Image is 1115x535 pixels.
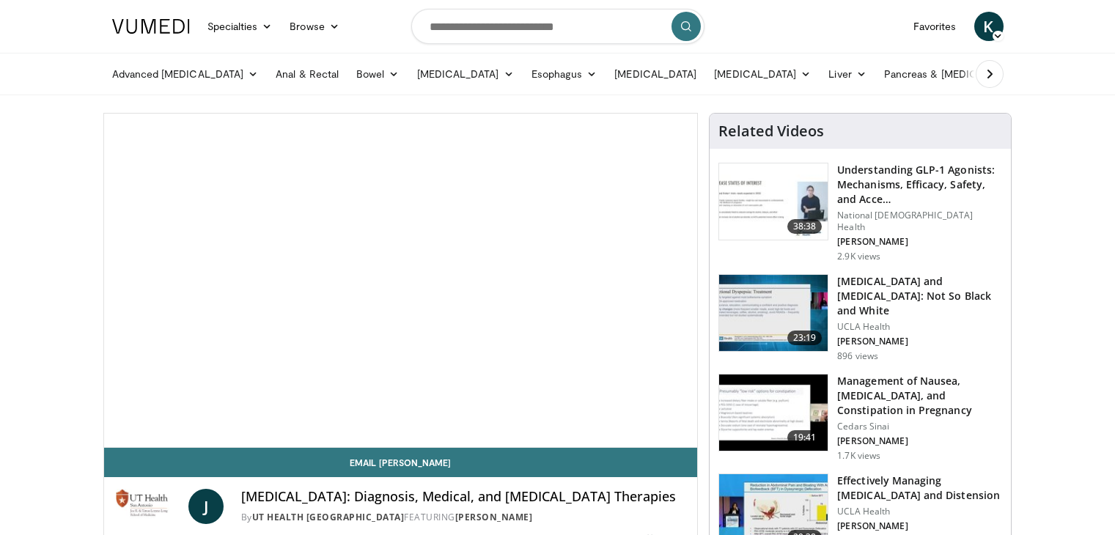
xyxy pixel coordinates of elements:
p: 896 views [837,350,878,362]
p: [PERSON_NAME] [837,236,1002,248]
img: 10897e49-57d0-4dda-943f-d9cde9436bef.150x105_q85_crop-smart_upscale.jpg [719,163,828,240]
p: 1.7K views [837,450,880,462]
p: National [DEMOGRAPHIC_DATA] Health [837,210,1002,233]
span: 19:41 [787,430,823,445]
p: [PERSON_NAME] [837,336,1002,347]
img: 65f4abe4-8851-4095-bf95-68cae67d5ccb.150x105_q85_crop-smart_upscale.jpg [719,275,828,351]
a: Esophagus [523,59,606,89]
a: [MEDICAL_DATA] [705,59,820,89]
a: Favorites [905,12,965,41]
a: Advanced [MEDICAL_DATA] [103,59,268,89]
p: UCLA Health [837,506,1002,517]
a: UT Health [GEOGRAPHIC_DATA] [252,511,405,523]
a: Bowel [347,59,408,89]
img: VuMedi Logo [112,19,190,34]
a: 38:38 Understanding GLP-1 Agonists: Mechanisms, Efficacy, Safety, and Acce… National [DEMOGRAPHIC... [718,163,1002,262]
a: Specialties [199,12,281,41]
h3: Understanding GLP-1 Agonists: Mechanisms, Efficacy, Safety, and Acce… [837,163,1002,207]
h3: [MEDICAL_DATA] and [MEDICAL_DATA]: Not So Black and White [837,274,1002,318]
h3: Management of Nausea, [MEDICAL_DATA], and Constipation in Pregnancy [837,374,1002,418]
div: By FEATURING [241,511,685,524]
a: Email [PERSON_NAME] [104,448,698,477]
img: UT Health San Antonio School of Medicine [116,489,183,524]
a: [PERSON_NAME] [455,511,533,523]
a: 23:19 [MEDICAL_DATA] and [MEDICAL_DATA]: Not So Black and White UCLA Health [PERSON_NAME] 896 views [718,274,1002,362]
a: Anal & Rectal [267,59,347,89]
a: J [188,489,224,524]
p: UCLA Health [837,321,1002,333]
a: [MEDICAL_DATA] [408,59,523,89]
p: [PERSON_NAME] [837,520,1002,532]
span: 23:19 [787,331,823,345]
h4: [MEDICAL_DATA]: Diagnosis, Medical, and [MEDICAL_DATA] Therapies [241,489,685,505]
a: Browse [281,12,348,41]
a: [MEDICAL_DATA] [606,59,705,89]
p: Cedars Sinai [837,421,1002,432]
a: Liver [820,59,875,89]
a: K [974,12,1004,41]
input: Search topics, interventions [411,9,704,44]
h3: Effectively Managing [MEDICAL_DATA] and Distension [837,473,1002,503]
p: [PERSON_NAME] [837,435,1002,447]
img: 51017488-4c10-4926-9dc3-d6d3957cf75a.150x105_q85_crop-smart_upscale.jpg [719,374,828,451]
span: 38:38 [787,219,823,234]
a: Pancreas & [MEDICAL_DATA] [875,59,1047,89]
video-js: Video Player [104,114,698,448]
h4: Related Videos [718,122,824,140]
p: 2.9K views [837,251,880,262]
a: 19:41 Management of Nausea, [MEDICAL_DATA], and Constipation in Pregnancy Cedars Sinai [PERSON_NA... [718,374,1002,462]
